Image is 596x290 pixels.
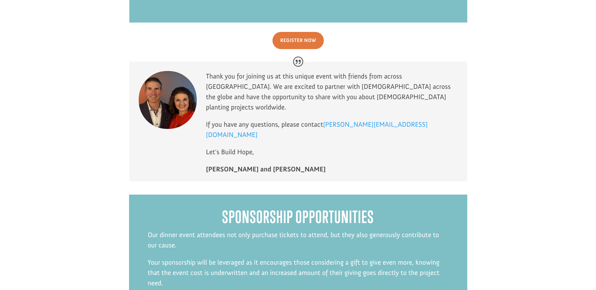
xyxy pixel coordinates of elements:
[206,165,326,173] strong: [PERSON_NAME] and [PERSON_NAME]
[11,13,16,18] img: emoji grinningFace
[206,120,428,139] span: If you have any questions, please contact
[17,25,55,29] span: , [GEOGRAPHIC_DATA]
[11,6,86,19] div: [PERSON_NAME] donated $100
[206,148,254,156] span: Let’s Build Hope,
[148,207,448,230] h2: Sponsorship Opportunities
[206,120,428,142] a: [PERSON_NAME][EMAIL_ADDRESS][DOMAIN_NAME]
[15,19,52,24] strong: Project Shovel Ready
[272,32,324,49] a: Register Now
[148,230,448,257] p: Our dinner event attendees not only purchase tickets to attend, but they also generously contribu...
[89,13,117,24] button: Donate
[11,25,16,29] img: US.png
[11,19,86,24] div: to
[206,71,458,119] p: Thank you for joining us at this unique event with friends from across [GEOGRAPHIC_DATA]. We are ...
